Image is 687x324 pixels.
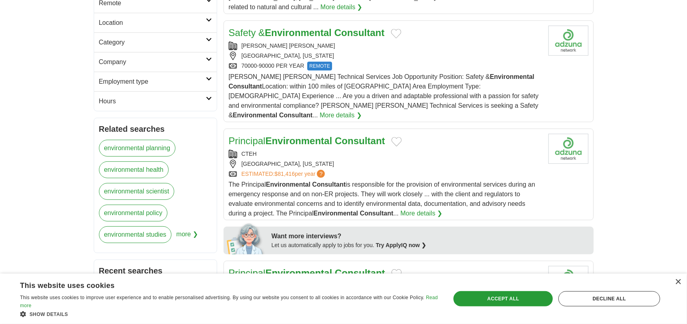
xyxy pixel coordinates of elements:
a: environmental scientist [99,183,175,200]
div: [GEOGRAPHIC_DATA], [US_STATE] [229,160,542,168]
img: Company logo [548,266,588,296]
strong: Environmental [265,27,332,38]
div: Decline all [558,291,660,306]
div: This website uses cookies [20,278,418,290]
a: Location [94,13,217,32]
a: More details ❯ [401,209,443,218]
a: Company [94,52,217,72]
span: The Principal is responsible for the provision of environmental services during an emergency resp... [229,181,536,217]
span: [PERSON_NAME] [PERSON_NAME] Technical Services Job Opportunity Position: Safety & Location: withi... [229,73,539,119]
strong: Consultant [229,83,262,90]
a: Employment type [94,72,217,91]
a: environmental policy [99,205,168,221]
span: $81,416 [274,171,295,177]
div: 70000-90000 PER YEAR [229,62,542,70]
a: environmental studies [99,226,172,243]
strong: Consultant [335,135,385,146]
strong: Consultant [335,268,385,278]
img: Company logo [548,134,588,164]
div: [PERSON_NAME] [PERSON_NAME] [229,42,542,50]
strong: Consultant [279,112,313,119]
button: Add to favorite jobs [391,137,402,147]
img: apply-iq-scientist.png [227,222,266,254]
strong: Consultant [360,210,393,217]
button: Add to favorite jobs [391,29,401,38]
span: more ❯ [176,226,198,248]
a: Safety &Environmental Consultant [229,27,385,38]
div: Want more interviews? [272,231,589,241]
div: Accept all [453,291,553,306]
a: More details ❯ [320,111,362,120]
strong: Consultant [334,27,385,38]
a: More details ❯ [320,2,363,12]
strong: Environmental [266,181,310,188]
h2: Recent searches [99,265,212,277]
span: REMOTE [307,62,332,70]
div: [GEOGRAPHIC_DATA], [US_STATE] [229,52,542,60]
a: PrincipalEnvironmental Consultant [229,135,385,146]
h2: Employment type [99,77,206,87]
span: Show details [30,312,68,317]
span: ? [317,170,325,178]
div: Close [675,279,681,285]
span: This website uses cookies to improve user experience and to enable personalised advertising. By u... [20,295,425,300]
strong: Environmental [233,112,277,119]
strong: Consultant [312,181,346,188]
img: Company logo [548,26,588,56]
button: Add to favorite jobs [391,269,402,279]
a: ESTIMATED:$81,416per year? [242,170,327,178]
a: PrincipalEnvironmental Consultant [229,268,385,278]
h2: Location [99,18,206,28]
strong: Environmental [266,135,332,146]
div: Let us automatically apply to jobs for you. [272,241,589,250]
h2: Company [99,57,206,67]
a: Category [94,32,217,52]
strong: Environmental [490,73,534,80]
a: environmental health [99,161,169,178]
div: Show details [20,310,438,318]
a: environmental planning [99,140,175,157]
a: Hours [94,91,217,111]
a: Try ApplyIQ now ❯ [376,242,426,248]
strong: Environmental [314,210,358,217]
div: CTEH [229,150,542,158]
h2: Hours [99,97,206,106]
h2: Category [99,38,206,47]
strong: Environmental [266,268,332,278]
h2: Related searches [99,123,212,135]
